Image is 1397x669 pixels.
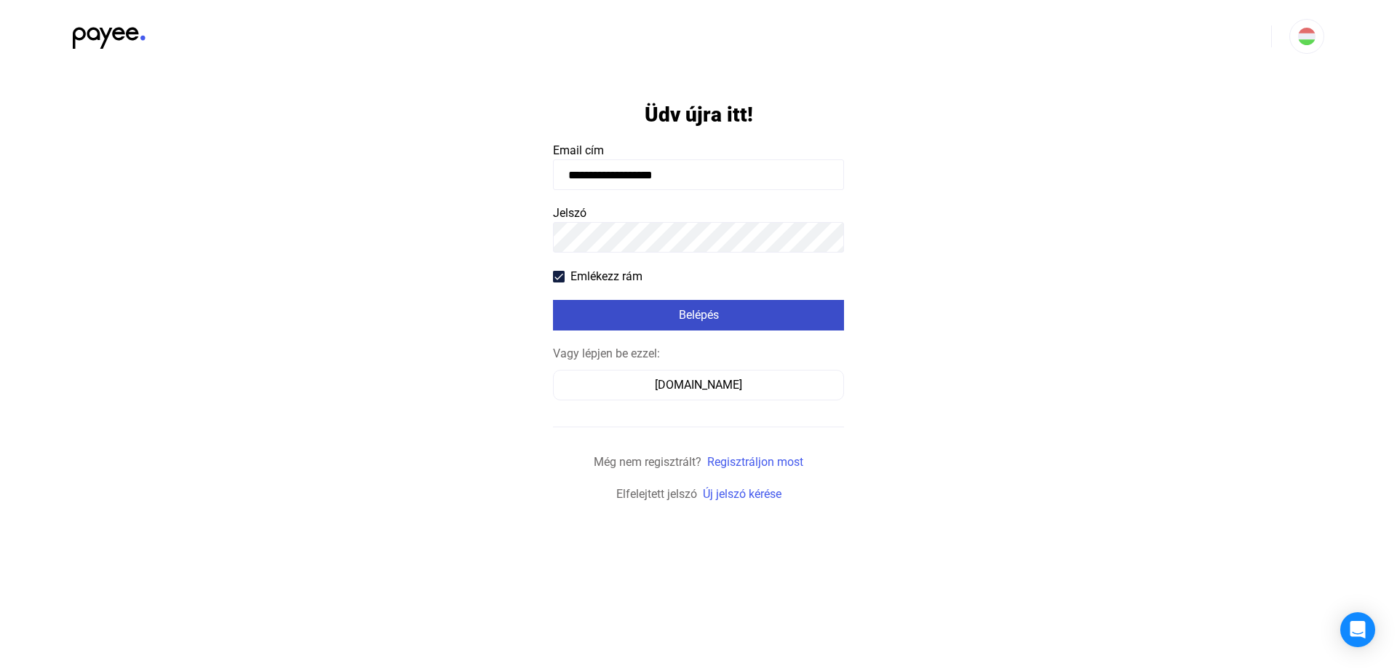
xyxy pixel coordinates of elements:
[1289,19,1324,54] button: HU
[553,206,586,220] span: Jelszó
[594,455,701,469] span: Még nem regisztrált?
[553,370,844,400] button: [DOMAIN_NAME]
[73,19,146,49] img: black-payee-blue-dot.svg
[558,376,839,394] div: [DOMAIN_NAME]
[553,345,844,363] div: Vagy lépjen be ezzel:
[1298,28,1316,45] img: HU
[553,143,604,157] span: Email cím
[553,378,844,392] a: [DOMAIN_NAME]
[557,306,840,324] div: Belépés
[703,487,781,501] a: Új jelszó kérése
[707,455,803,469] a: Regisztráljon most
[616,487,697,501] span: Elfelejtett jelszó
[1340,612,1375,647] div: Open Intercom Messenger
[645,102,753,127] h1: Üdv újra itt!
[553,300,844,330] button: Belépés
[570,268,642,285] span: Emlékezz rám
